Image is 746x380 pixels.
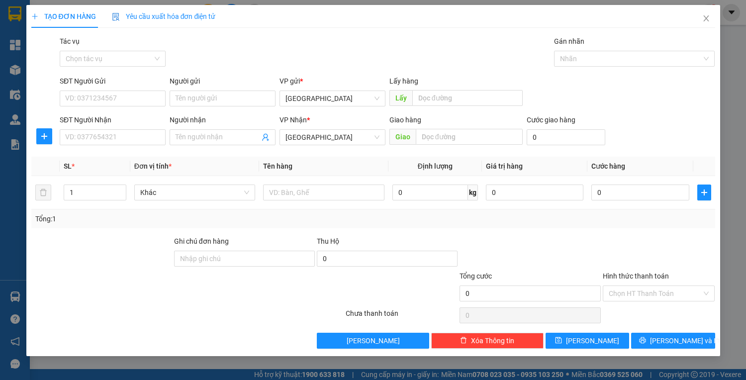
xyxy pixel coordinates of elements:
[35,185,51,200] button: delete
[412,90,523,106] input: Dọc đường
[566,335,619,346] span: [PERSON_NAME]
[263,162,292,170] span: Tên hàng
[134,162,172,170] span: Đơn vị tính
[527,129,605,145] input: Cước giao hàng
[317,333,429,349] button: [PERSON_NAME]
[527,116,575,124] label: Cước giao hàng
[389,116,421,124] span: Giao hàng
[174,237,229,245] label: Ghi chú đơn hàng
[631,333,715,349] button: printer[PERSON_NAME] và In
[174,251,315,267] input: Ghi chú đơn hàng
[60,76,166,87] div: SĐT Người Gửi
[64,162,72,170] span: SL
[639,337,646,345] span: printer
[418,162,453,170] span: Định lượng
[389,77,418,85] span: Lấy hàng
[702,14,710,22] span: close
[697,185,711,200] button: plus
[554,37,584,45] label: Gán nhãn
[285,91,379,106] span: Bình Định
[345,308,459,325] div: Chưa thanh toán
[35,213,289,224] div: Tổng: 1
[112,13,120,21] img: icon
[389,129,416,145] span: Giao
[389,90,412,106] span: Lấy
[170,76,276,87] div: Người gửi
[37,132,52,140] span: plus
[692,5,720,33] button: Close
[31,13,38,20] span: plus
[317,237,339,245] span: Thu Hộ
[263,185,384,200] input: VD: Bàn, Ghế
[591,162,625,170] span: Cước hàng
[140,185,249,200] span: Khác
[555,337,562,345] span: save
[416,129,523,145] input: Dọc đường
[546,333,629,349] button: save[PERSON_NAME]
[60,37,80,45] label: Tác vụ
[471,335,514,346] span: Xóa Thông tin
[60,114,166,125] div: SĐT Người Nhận
[650,335,720,346] span: [PERSON_NAME] và In
[285,130,379,145] span: Đà Nẵng
[280,76,385,87] div: VP gửi
[280,116,307,124] span: VP Nhận
[262,133,270,141] span: user-add
[347,335,400,346] span: [PERSON_NAME]
[468,185,478,200] span: kg
[170,114,276,125] div: Người nhận
[112,12,216,20] span: Yêu cầu xuất hóa đơn điện tử
[603,272,669,280] label: Hình thức thanh toán
[31,12,96,20] span: TẠO ĐƠN HÀNG
[431,333,544,349] button: deleteXóa Thông tin
[486,185,583,200] input: 0
[698,189,711,196] span: plus
[486,162,523,170] span: Giá trị hàng
[460,337,467,345] span: delete
[36,128,52,144] button: plus
[460,272,492,280] span: Tổng cước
